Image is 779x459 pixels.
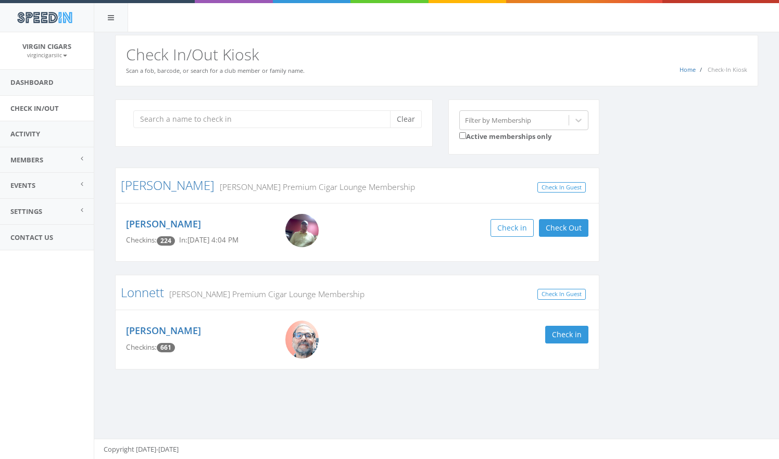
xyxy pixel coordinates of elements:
[179,235,238,245] span: In: [DATE] 4:04 PM
[22,42,71,51] span: Virgin Cigars
[12,8,77,27] img: speedin_logo.png
[126,218,201,230] a: [PERSON_NAME]
[126,342,157,352] span: Checkins:
[390,110,422,128] button: Clear
[537,289,586,300] a: Check In Guest
[285,214,319,247] img: Larry_Grzyb.png
[215,181,415,193] small: [PERSON_NAME] Premium Cigar Lounge Membership
[121,176,215,194] a: [PERSON_NAME]
[121,284,164,301] a: Lonnett
[10,181,35,190] span: Events
[126,235,157,245] span: Checkins:
[126,46,747,63] h2: Check In/Out Kiosk
[157,343,175,352] span: Checkin count
[537,182,586,193] a: Check In Guest
[459,130,551,142] label: Active memberships only
[133,110,398,128] input: Search a name to check in
[708,66,747,73] span: Check-In Kiosk
[126,67,305,74] small: Scan a fob, barcode, or search for a club member or family name.
[459,132,466,139] input: Active memberships only
[164,288,365,300] small: [PERSON_NAME] Premium Cigar Lounge Membership
[491,219,534,237] button: Check in
[10,155,43,164] span: Members
[285,321,319,359] img: Frank.jpg
[10,233,53,242] span: Contact Us
[539,219,588,237] button: Check Out
[10,207,42,216] span: Settings
[27,52,67,59] small: virgincigarsllc
[680,66,696,73] a: Home
[126,324,201,337] a: [PERSON_NAME]
[27,50,67,59] a: virgincigarsllc
[465,115,531,125] div: Filter by Membership
[545,326,588,343] button: Check in
[157,236,175,246] span: Checkin count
